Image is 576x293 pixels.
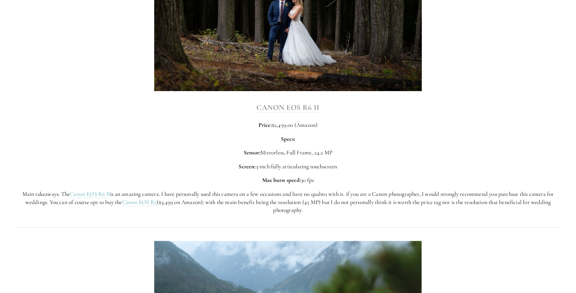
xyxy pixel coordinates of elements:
p: 3-inch fully articulating touchscreen [15,163,561,171]
p: Main takeaways: The is an amazing camera. I have personally used this camera on a few occasions a... [15,190,561,214]
a: Canon EOS R5 [122,199,157,206]
strong: Canon EOS R6 II [256,103,320,112]
p: $2,499.00 (Amazon) [15,121,561,129]
p: Mirrorless, Full Frame, 24.2 MP [15,149,561,157]
strong: Sensor: [244,149,260,156]
a: Canon EOS R6 II [70,190,110,198]
strong: Screen: [239,163,255,170]
p: 30 fps [15,176,561,184]
strong: Price: [259,121,272,128]
strong: Max burst speed: [262,176,301,183]
a: Canon EOS R6 II [256,103,320,113]
strong: Specs: [281,135,295,142]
